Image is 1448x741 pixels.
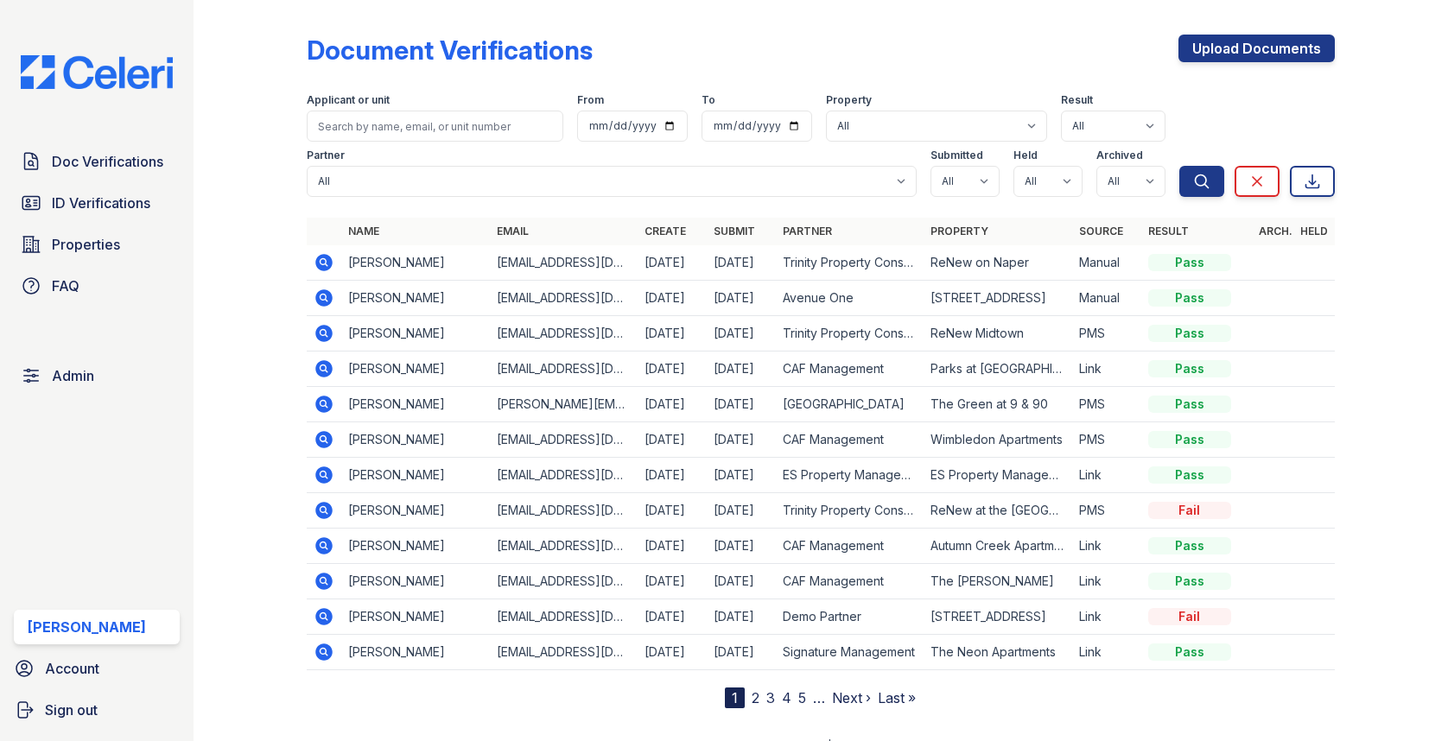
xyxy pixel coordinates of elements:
a: 4 [782,689,791,706]
div: [PERSON_NAME] [28,617,146,637]
td: [DATE] [638,422,707,458]
a: Sign out [7,693,187,727]
a: Email [497,225,529,237]
label: Archived [1096,149,1143,162]
img: CE_Logo_Blue-a8612792a0a2168367f1c8372b55b34899dd931a85d93a1a3d3e32e68fde9ad4.png [7,55,187,89]
td: The Green at 9 & 90 [924,387,1071,422]
td: [EMAIL_ADDRESS][DOMAIN_NAME] [490,599,638,635]
td: CAF Management [776,529,924,564]
td: Link [1072,635,1141,670]
td: Wimbledon Apartments [924,422,1071,458]
td: [EMAIL_ADDRESS][DOMAIN_NAME] [490,635,638,670]
a: Partner [783,225,832,237]
td: Manual [1072,281,1141,316]
td: [DATE] [638,281,707,316]
label: To [702,93,715,107]
a: Admin [14,358,180,393]
div: Pass [1148,325,1231,342]
td: [DATE] [638,564,707,599]
td: [DATE] [638,635,707,670]
td: [EMAIL_ADDRESS][DOMAIN_NAME] [490,351,638,387]
td: [DATE] [707,564,776,599]
td: [PERSON_NAME] [341,635,489,670]
td: [PERSON_NAME] [341,564,489,599]
td: PMS [1072,493,1141,529]
td: Link [1072,351,1141,387]
span: FAQ [52,275,79,296]
td: ReNew at the [GEOGRAPHIC_DATA] [924,493,1071,529]
div: Fail [1148,608,1231,625]
span: Doc Verifications [52,151,163,172]
td: Trinity Property Consultants [776,493,924,529]
a: Doc Verifications [14,144,180,179]
td: [DATE] [638,245,707,281]
td: ReNew on Naper [924,245,1071,281]
label: Partner [307,149,345,162]
td: Link [1072,564,1141,599]
td: [DATE] [638,316,707,351]
td: CAF Management [776,422,924,458]
span: ID Verifications [52,193,150,213]
td: [DATE] [707,316,776,351]
a: Result [1148,225,1189,237]
td: Manual [1072,245,1141,281]
td: [PERSON_NAME][EMAIL_ADDRESS][PERSON_NAME][DOMAIN_NAME] [490,387,638,422]
td: [DATE] [638,387,707,422]
td: [EMAIL_ADDRESS][DOMAIN_NAME] [490,564,638,599]
td: The [PERSON_NAME] [924,564,1071,599]
label: Result [1061,93,1093,107]
td: [EMAIL_ADDRESS][DOMAIN_NAME] [490,458,638,493]
td: Trinity Property Consultants [776,245,924,281]
span: … [813,687,825,708]
div: Pass [1148,289,1231,307]
td: [DATE] [638,458,707,493]
td: PMS [1072,422,1141,458]
td: [EMAIL_ADDRESS][DOMAIN_NAME] [490,281,638,316]
td: [DATE] [707,635,776,670]
div: Pass [1148,396,1231,413]
td: Trinity Property Consultants [776,316,924,351]
a: FAQ [14,269,180,303]
td: CAF Management [776,351,924,387]
a: Upload Documents [1178,35,1335,62]
td: [PERSON_NAME] [341,351,489,387]
div: Pass [1148,643,1231,661]
div: Pass [1148,573,1231,590]
span: Sign out [45,700,98,720]
td: PMS [1072,387,1141,422]
td: Avenue One [776,281,924,316]
td: [PERSON_NAME] [341,245,489,281]
label: From [577,93,604,107]
td: The Neon Apartments [924,635,1071,670]
td: [PERSON_NAME] [341,458,489,493]
div: Pass [1148,466,1231,484]
span: Account [45,658,99,679]
td: [PERSON_NAME] [341,493,489,529]
label: Submitted [930,149,983,162]
td: [DATE] [707,245,776,281]
a: Properties [14,227,180,262]
a: 5 [798,689,806,706]
td: [DATE] [707,458,776,493]
td: [DATE] [707,351,776,387]
td: [PERSON_NAME] [341,316,489,351]
div: Pass [1148,254,1231,271]
td: Link [1072,458,1141,493]
td: [PERSON_NAME] [341,387,489,422]
a: Arch. [1259,225,1292,237]
label: Applicant or unit [307,93,390,107]
td: Demo Partner [776,599,924,635]
td: [DATE] [638,493,707,529]
label: Property [826,93,872,107]
td: [DATE] [707,387,776,422]
a: Property [930,225,988,237]
a: Next › [832,689,871,706]
td: [GEOGRAPHIC_DATA] [776,387,924,422]
td: PMS [1072,316,1141,351]
td: Autumn Creek Apartments [924,529,1071,564]
a: Submit [714,225,755,237]
div: Fail [1148,502,1231,519]
td: ReNew Midtown [924,316,1071,351]
td: Signature Management [776,635,924,670]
